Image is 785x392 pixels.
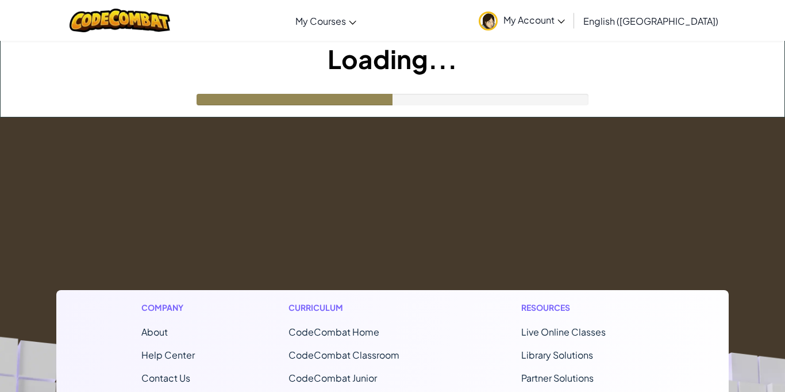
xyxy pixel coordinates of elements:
a: CodeCombat Junior [288,372,377,384]
h1: Resources [521,302,644,314]
a: Partner Solutions [521,372,594,384]
img: CodeCombat logo [70,9,170,32]
span: CodeCombat Home [288,326,379,338]
h1: Curriculum [288,302,428,314]
a: Help Center [141,349,195,361]
span: English ([GEOGRAPHIC_DATA]) [583,15,718,27]
span: Contact Us [141,372,190,384]
a: My Account [473,2,571,39]
span: My Account [503,14,565,26]
a: Live Online Classes [521,326,606,338]
h1: Company [141,302,195,314]
img: avatar [479,12,498,31]
a: English ([GEOGRAPHIC_DATA]) [578,5,724,36]
h1: Loading... [1,41,784,77]
span: My Courses [295,15,346,27]
a: My Courses [290,5,362,36]
a: Library Solutions [521,349,593,361]
a: About [141,326,168,338]
a: CodeCombat Classroom [288,349,399,361]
